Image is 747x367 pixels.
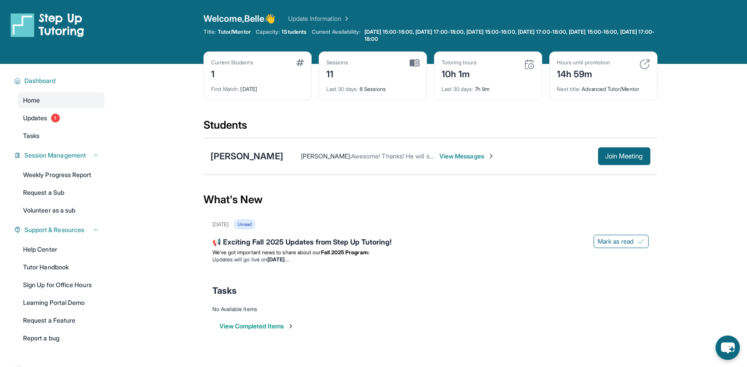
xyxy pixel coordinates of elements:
[203,180,657,219] div: What's New
[23,131,39,140] span: Tasks
[24,76,56,85] span: Dashboard
[11,12,84,37] img: logo
[312,28,360,43] span: Current Availability:
[557,80,650,93] div: Advanced Tutor/Mentor
[211,150,283,162] div: [PERSON_NAME]
[598,237,634,246] span: Mark as read
[51,114,60,122] span: 1
[557,59,610,66] div: Hours until promotion
[594,235,649,248] button: Mark as read
[212,284,237,297] span: Tasks
[18,128,105,144] a: Tasks
[18,185,105,201] a: Request a Sub
[18,241,105,257] a: Help Center
[23,96,40,105] span: Home
[598,147,650,165] button: Join Meeting
[267,256,288,263] strong: [DATE]
[24,225,84,234] span: Support & Resources
[326,66,348,80] div: 11
[410,59,419,67] img: card
[296,59,304,66] img: card
[18,202,105,218] a: Volunteer as a sub
[18,295,105,311] a: Learning Portal Demo
[211,59,253,66] div: Current Students
[18,110,105,126] a: Updates1
[218,28,250,36] span: Tutor/Mentor
[716,335,740,360] button: chat-button
[326,80,419,93] div: 8 Sessions
[234,219,255,229] div: Unread
[211,86,239,92] span: First Match :
[557,66,610,80] div: 14h 59m
[23,114,47,122] span: Updates
[557,86,581,92] span: Next title :
[21,225,99,234] button: Support & Resources
[524,59,535,70] img: card
[637,238,645,245] img: Mark as read
[21,151,99,160] button: Session Management
[203,28,216,36] span: Title:
[363,28,657,43] a: [DATE] 15:00-16:00, [DATE] 17:00-18:00, [DATE] 15:00-16:00, [DATE] 17:00-18:00, [DATE] 15:00-16:0...
[301,152,351,160] span: [PERSON_NAME] :
[442,66,477,80] div: 10h 1m
[18,167,105,183] a: Weekly Progress Report
[341,14,350,23] img: Chevron Right
[351,152,465,160] span: Awesome! Thanks! He will see you then.
[326,86,358,92] span: Last 30 days :
[639,59,650,70] img: card
[21,76,99,85] button: Dashboard
[282,28,306,36] span: 1 Students
[364,28,656,43] span: [DATE] 15:00-16:00, [DATE] 17:00-18:00, [DATE] 15:00-16:00, [DATE] 17:00-18:00, [DATE] 15:00-16:0...
[18,259,105,275] a: Tutor Handbook
[211,66,253,80] div: 1
[18,312,105,328] a: Request a Feature
[326,59,348,66] div: Sessions
[212,237,649,249] div: 📢 Exciting Fall 2025 Updates from Step Up Tutoring!
[605,154,643,159] span: Join Meeting
[24,151,86,160] span: Session Management
[212,249,321,256] span: We’ve got important news to share about our
[439,152,495,161] span: View Messages
[288,14,350,23] a: Update Information
[219,322,294,331] button: View Completed Items
[211,80,304,93] div: [DATE]
[488,153,495,160] img: Chevron-Right
[203,12,276,25] span: Welcome, Belle 👋
[321,249,369,256] strong: Fall 2025 Program:
[18,92,105,108] a: Home
[212,221,229,228] div: [DATE]
[18,277,105,293] a: Sign Up for Office Hours
[442,80,535,93] div: 7h 9m
[212,306,649,313] div: No Available Items
[18,330,105,346] a: Report a bug
[442,59,477,66] div: Tutoring hours
[203,118,657,138] div: Students
[212,256,649,263] li: Updates will go live on
[442,86,473,92] span: Last 30 days :
[256,28,280,36] span: Capacity:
